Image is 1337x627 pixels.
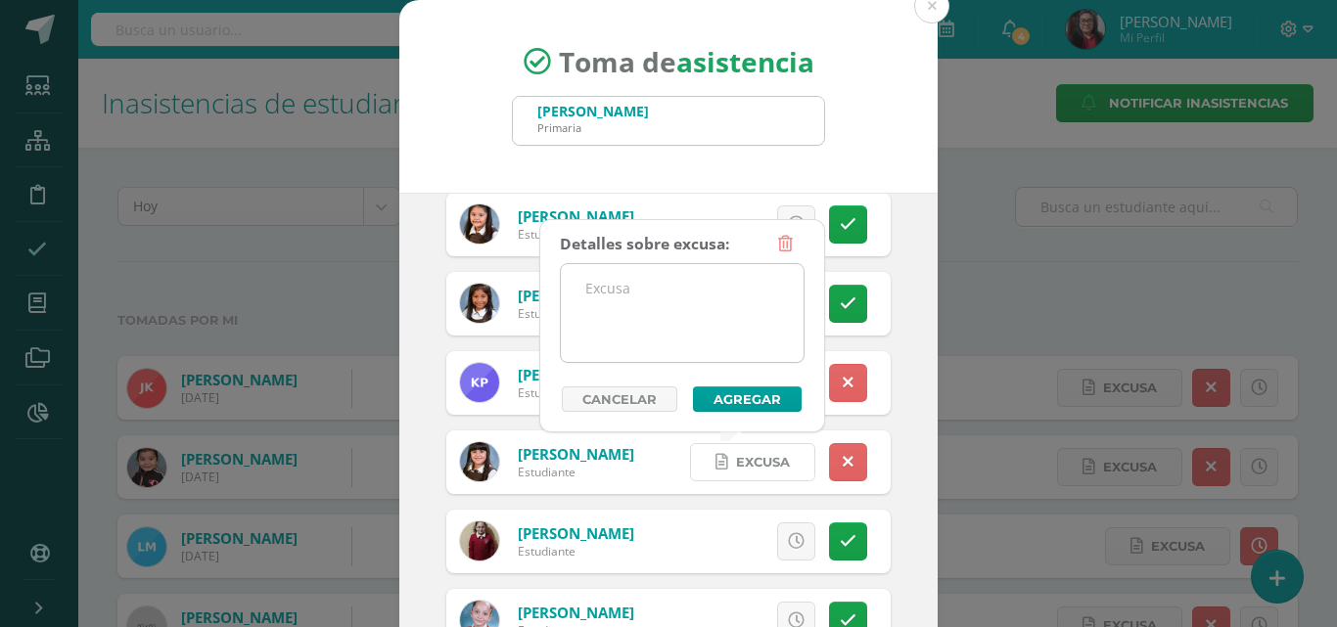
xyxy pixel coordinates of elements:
[460,363,499,402] img: 256c1706d8301973ee16d6ba57c17dbc.png
[559,43,814,80] span: Toma de
[537,102,649,120] div: [PERSON_NAME]
[518,543,634,560] div: Estudiante
[460,284,499,323] img: a1c6e5f783d3cb3a0c82a1c07e0cff88.png
[518,305,634,322] div: Estudiante
[562,386,677,412] a: Cancelar
[518,444,634,464] a: [PERSON_NAME]
[693,386,802,412] button: Agregar
[518,384,634,401] div: Estudiante
[560,225,729,263] div: Detalles sobre excusa:
[518,523,634,543] a: [PERSON_NAME]
[518,226,634,243] div: Estudiante
[460,204,499,244] img: 44f5949f5ad1b8209fa7693a70dd0366.png
[518,286,634,305] a: [PERSON_NAME]
[676,43,814,80] strong: asistencia
[537,120,649,135] div: Primaria
[518,206,634,226] a: [PERSON_NAME]
[518,603,634,622] a: [PERSON_NAME]
[460,521,499,560] img: 7d1c2ad8463447d5a9e2f9e71782bb00.png
[736,444,790,480] span: Excusa
[460,442,499,481] img: 16d477f4c92c6471f9f07f6be4021049.png
[513,97,824,145] input: Busca un grado o sección aquí...
[518,464,634,480] div: Estudiante
[518,365,634,384] a: [PERSON_NAME]
[690,443,815,481] a: Excusa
